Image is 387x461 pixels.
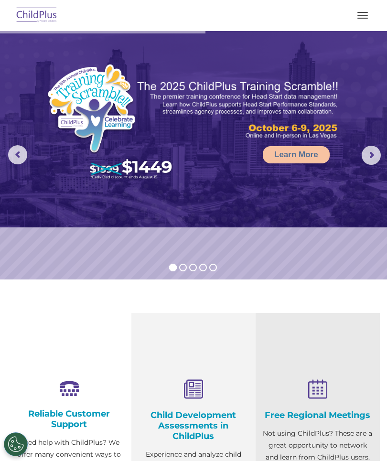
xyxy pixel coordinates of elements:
[263,146,330,163] a: Learn More
[4,432,28,456] button: Cookies Settings
[139,410,248,441] h4: Child Development Assessments in ChildPlus
[226,358,387,461] iframe: Chat Widget
[14,4,59,27] img: ChildPlus by Procare Solutions
[14,408,124,429] h4: Reliable Customer Support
